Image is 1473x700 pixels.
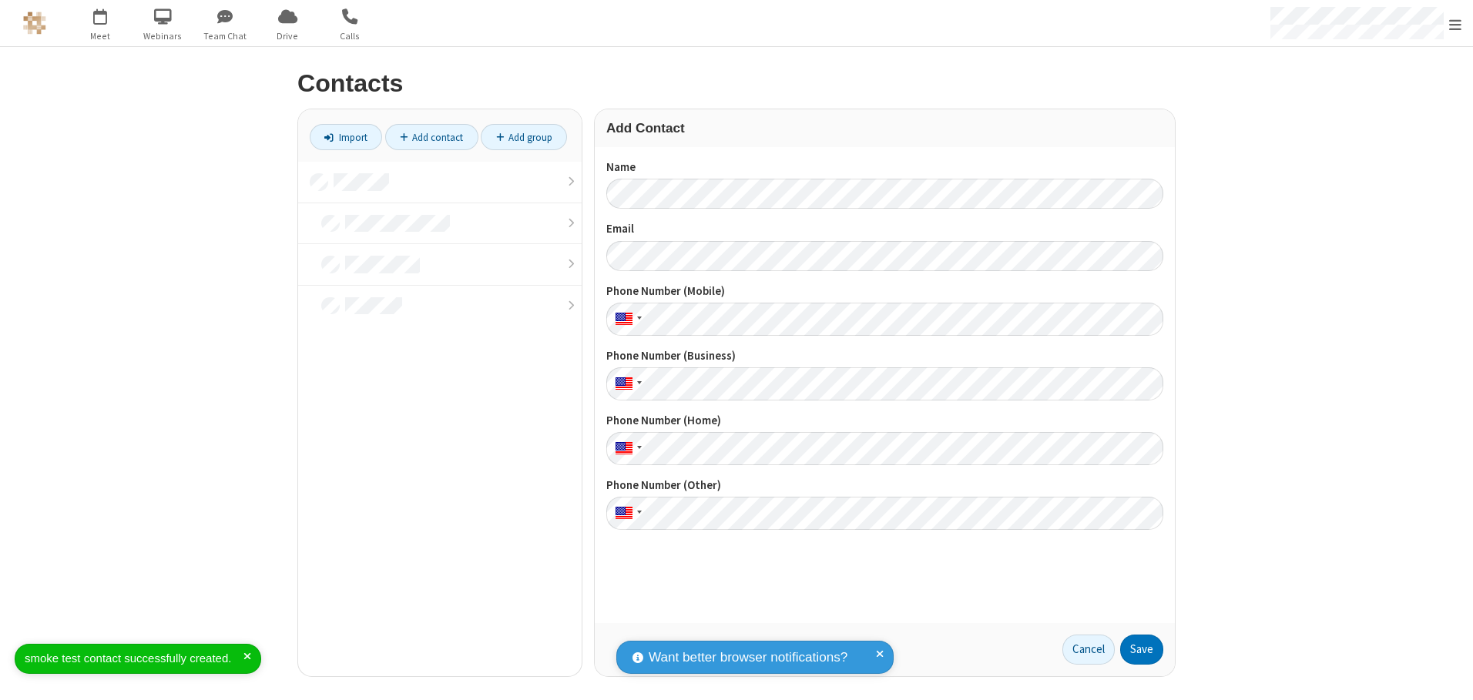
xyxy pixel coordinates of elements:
div: United States: + 1 [606,432,646,465]
label: Phone Number (Mobile) [606,283,1163,300]
a: Add contact [385,124,478,150]
a: Cancel [1062,635,1115,665]
label: Phone Number (Home) [606,412,1163,430]
span: Calls [321,29,379,43]
a: Import [310,124,382,150]
h3: Add Contact [606,121,1163,136]
label: Name [606,159,1163,176]
div: United States: + 1 [606,497,646,530]
div: smoke test contact successfully created. [25,650,243,668]
label: Email [606,220,1163,238]
button: Save [1120,635,1163,665]
div: United States: + 1 [606,303,646,336]
span: Meet [72,29,129,43]
span: Team Chat [196,29,254,43]
span: Want better browser notifications? [649,648,847,668]
span: Drive [259,29,317,43]
span: Webinars [134,29,192,43]
label: Phone Number (Other) [606,477,1163,494]
div: United States: + 1 [606,367,646,400]
label: Phone Number (Business) [606,347,1163,365]
img: QA Selenium DO NOT DELETE OR CHANGE [23,12,46,35]
h2: Contacts [297,70,1176,97]
a: Add group [481,124,567,150]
